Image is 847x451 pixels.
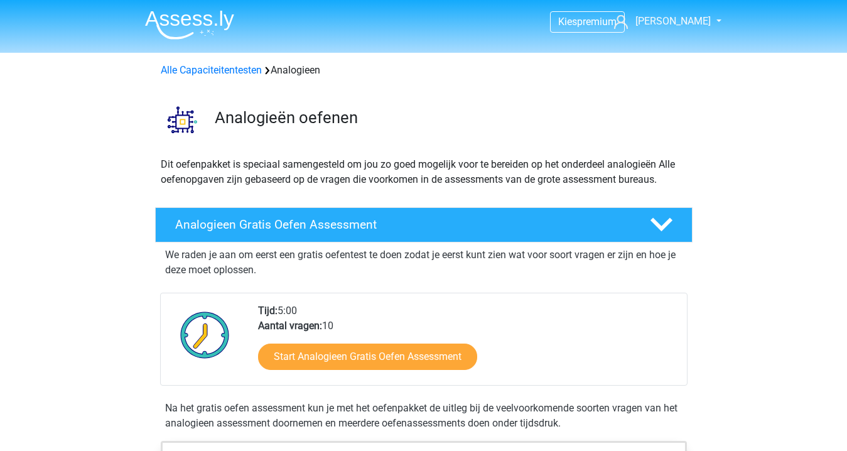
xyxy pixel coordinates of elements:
[156,93,209,146] img: analogieen
[175,217,630,232] h4: Analogieen Gratis Oefen Assessment
[609,14,712,29] a: [PERSON_NAME]
[161,157,687,187] p: Dit oefenpakket is speciaal samengesteld om jou zo goed mogelijk voor te bereiden op het onderdee...
[258,320,322,332] b: Aantal vragen:
[258,344,477,370] a: Start Analogieen Gratis Oefen Assessment
[558,16,577,28] span: Kies
[635,15,711,27] span: [PERSON_NAME]
[577,16,617,28] span: premium
[249,303,686,385] div: 5:00 10
[258,305,278,317] b: Tijd:
[173,303,237,366] img: Klok
[156,63,692,78] div: Analogieen
[165,247,682,278] p: We raden je aan om eerst een gratis oefentest te doen zodat je eerst kunt zien wat voor soort vra...
[145,10,234,40] img: Assessly
[551,13,624,30] a: Kiespremium
[215,108,682,128] h3: Analogieën oefenen
[150,207,698,242] a: Analogieen Gratis Oefen Assessment
[160,401,688,431] div: Na het gratis oefen assessment kun je met het oefenpakket de uitleg bij de veelvoorkomende soorte...
[161,64,262,76] a: Alle Capaciteitentesten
